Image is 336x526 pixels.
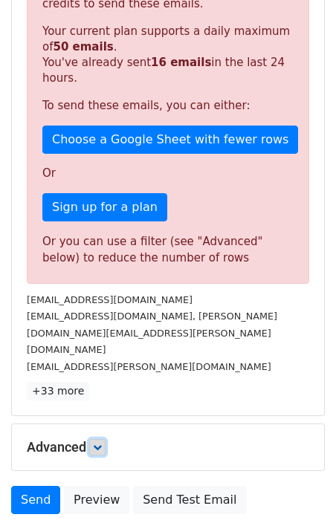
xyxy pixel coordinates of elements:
strong: 50 emails [53,40,113,53]
strong: 16 emails [151,56,211,69]
small: [EMAIL_ADDRESS][PERSON_NAME][DOMAIN_NAME] [27,361,271,372]
div: Widget chat [262,455,336,526]
h5: Advanced [27,439,309,455]
iframe: Chat Widget [262,455,336,526]
div: Or you can use a filter (see "Advanced" below) to reduce the number of rows [42,233,294,267]
p: Or [42,166,294,181]
a: Preview [64,486,129,514]
a: Choose a Google Sheet with fewer rows [42,126,298,154]
a: Sign up for a plan [42,193,167,221]
a: +33 more [27,382,89,400]
p: To send these emails, you can either: [42,98,294,114]
a: Send [11,486,60,514]
small: [EMAIL_ADDRESS][DOMAIN_NAME], [PERSON_NAME][DOMAIN_NAME][EMAIL_ADDRESS][PERSON_NAME][DOMAIN_NAME] [27,311,277,355]
small: [EMAIL_ADDRESS][DOMAIN_NAME] [27,294,193,305]
a: Send Test Email [133,486,246,514]
p: Your current plan supports a daily maximum of . You've already sent in the last 24 hours. [42,24,294,86]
